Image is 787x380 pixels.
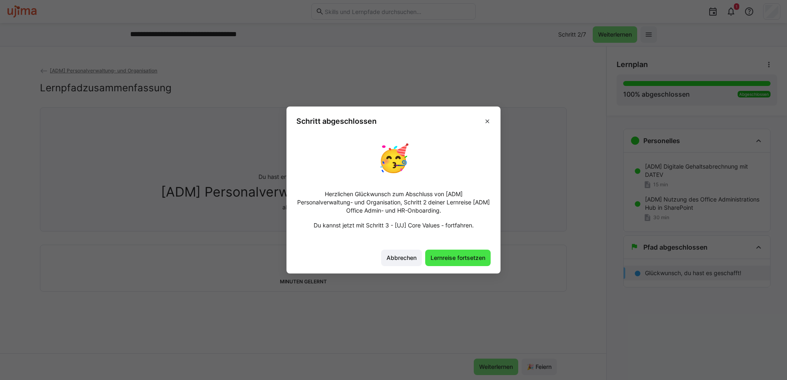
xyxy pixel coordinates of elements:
p: 🥳 [377,139,410,176]
p: Herzlichen Glückwunsch zum Abschluss von [ADM] Personalverwaltung- und Organisation, Schritt 2 de... [296,190,491,215]
button: Abbrechen [381,250,422,266]
h3: Schritt abgeschlossen [296,116,377,126]
span: Lernreise fortsetzen [429,254,487,262]
span: Abbrechen [385,254,418,262]
p: Du kannst jetzt mit Schritt 3 - [UJ] Core Values - fortfahren. [314,221,474,229]
button: Lernreise fortsetzen [425,250,491,266]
